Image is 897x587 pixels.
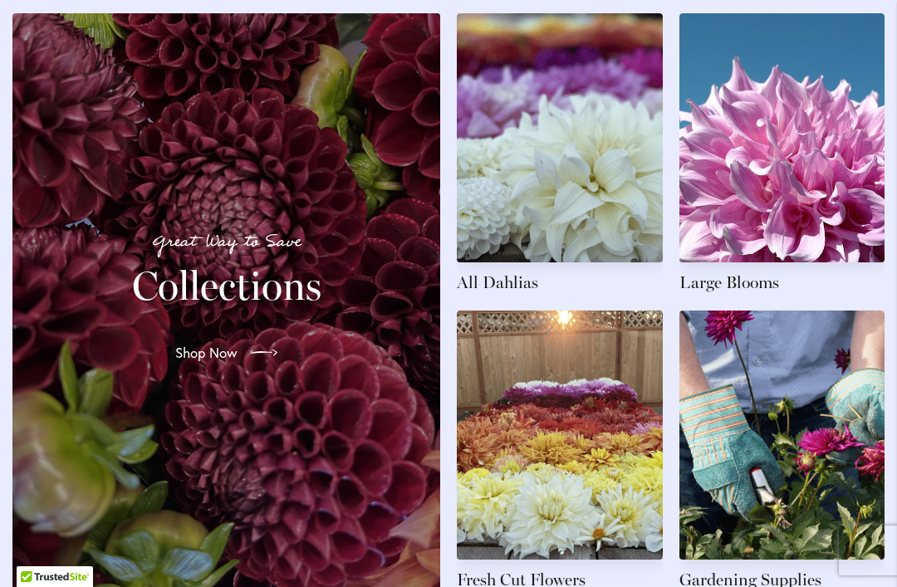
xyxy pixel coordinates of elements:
span: Shop Now [175,343,238,363]
h2: Collections [32,262,420,309]
p: Great Way to Save [32,228,420,256]
a: Shop Now [162,330,291,376]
